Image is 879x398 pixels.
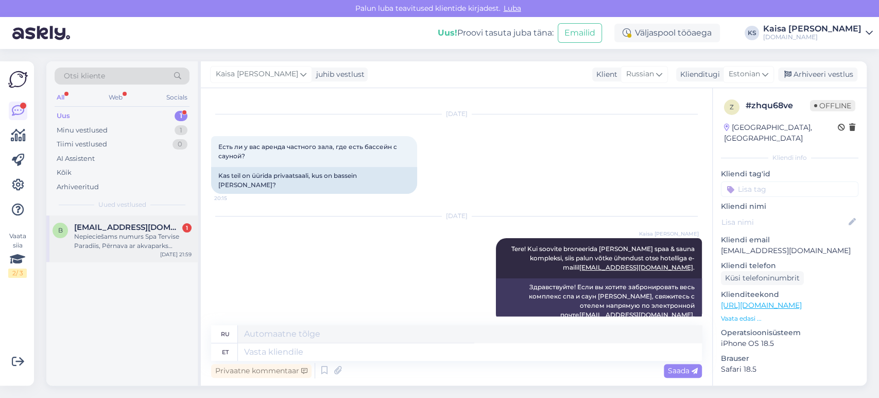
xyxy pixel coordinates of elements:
p: [EMAIL_ADDRESS][DOMAIN_NAME] [721,245,858,256]
span: Есть ли у вас аренда частного зала, где есть бассейн с сауной? [218,143,399,160]
div: ru [221,325,230,343]
span: b [58,226,63,234]
span: Otsi kliente [64,71,105,81]
p: Kliendi telefon [721,260,858,271]
div: Arhiveeri vestlus [778,68,857,81]
div: 1 [175,125,187,136]
div: Web [107,91,125,104]
p: Kliendi nimi [721,201,858,212]
span: Saada [668,366,698,375]
span: Kaisa [PERSON_NAME] [216,69,298,80]
div: 2 / 3 [8,269,27,278]
p: iPhone OS 18.5 [721,338,858,349]
div: Kaisa [PERSON_NAME] [763,25,861,33]
div: All [55,91,66,104]
span: 20:15 [214,194,253,202]
div: 1 [175,111,187,121]
div: [PERSON_NAME] [721,385,858,394]
span: Estonian [729,69,760,80]
a: [EMAIL_ADDRESS][DOMAIN_NAME] [579,311,693,319]
button: Emailid [558,23,602,43]
input: Lisa tag [721,181,858,197]
div: Tiimi vestlused [57,139,107,150]
span: Russian [626,69,654,80]
div: [DATE] [211,211,702,221]
div: KS [745,26,759,40]
div: Klienditugi [676,69,720,80]
div: [GEOGRAPHIC_DATA], [GEOGRAPHIC_DATA] [724,122,838,144]
div: Nepieciešams numurs Spa Tervise Paradiis, Pērnava ar akvaparks piekļuvi, iekļautas brokastis?2.pi... [74,232,192,251]
span: z [730,103,734,111]
p: Vaata edasi ... [721,314,858,323]
div: Kas teil on üürida privaatsaali, kus on bassein [PERSON_NAME]? [211,167,417,194]
div: Minu vestlused [57,125,108,136]
span: Kaisa [PERSON_NAME] [639,230,699,238]
div: Proovi tasuta juba täna: [438,27,554,39]
input: Lisa nimi [721,217,847,228]
span: Offline [810,100,855,111]
p: Brauser [721,353,858,364]
div: 0 [173,139,187,150]
p: Klienditeekond [721,289,858,300]
a: [EMAIL_ADDRESS][DOMAIN_NAME] [579,263,693,271]
p: Kliendi tag'id [721,169,858,179]
span: bartulane@inbox.lv [74,223,181,232]
div: Väljaspool tööaega [614,24,720,42]
div: Küsi telefoninumbrit [721,271,804,285]
a: [URL][DOMAIN_NAME] [721,301,802,310]
p: Operatsioonisüsteem [721,327,858,338]
div: Privaatne kommentaar [211,364,312,378]
span: Tere! Kui soovite broneerida [PERSON_NAME] spaa & sauna kompleksi, siis palun võtke ühendust otse... [511,245,696,271]
p: Kliendi email [721,235,858,245]
div: [DATE] 21:59 [160,251,192,258]
div: et [222,343,229,361]
div: # zhqu68ve [746,100,810,112]
div: [DOMAIN_NAME] [763,33,861,41]
span: Luba [501,4,524,13]
img: Askly Logo [8,70,28,89]
div: Kliendi info [721,153,858,162]
div: Uus [57,111,70,121]
div: Vaata siia [8,231,27,278]
span: Uued vestlused [98,200,146,209]
a: Kaisa [PERSON_NAME][DOMAIN_NAME] [763,25,873,41]
p: Safari 18.5 [721,364,858,375]
div: AI Assistent [57,154,95,164]
div: Kõik [57,168,72,178]
b: Uus! [438,28,457,38]
div: Socials [164,91,189,104]
div: [DATE] [211,109,702,119]
div: 1 [182,223,192,233]
div: juhib vestlust [312,69,365,80]
div: Arhiveeritud [57,182,99,192]
div: Здравствуйте! Если вы хотите забронировать весь комплекс спа и саун [PERSON_NAME], свяжитесь с от... [496,278,702,324]
div: Klient [592,69,617,80]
